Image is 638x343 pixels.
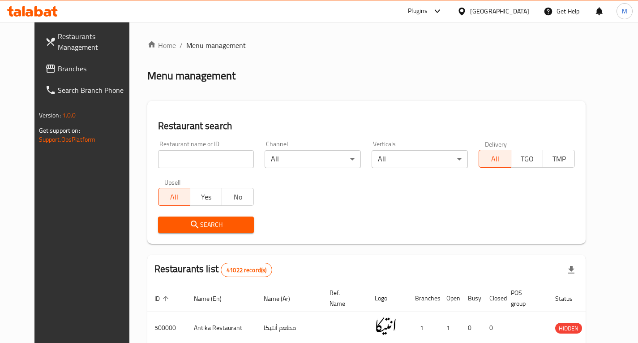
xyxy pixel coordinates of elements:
[38,26,141,58] a: Restaurants Management
[39,109,61,121] span: Version:
[147,40,176,51] a: Home
[158,150,254,168] input: Search for restaurant name or ID..
[226,191,250,204] span: No
[470,6,529,16] div: [GEOGRAPHIC_DATA]
[479,150,511,168] button: All
[515,152,540,165] span: TGO
[330,287,357,309] span: Ref. Name
[555,293,584,304] span: Status
[547,152,571,165] span: TMP
[147,40,586,51] nav: breadcrumb
[186,40,246,51] span: Menu management
[511,150,543,168] button: TGO
[39,125,80,136] span: Get support on:
[154,293,171,304] span: ID
[194,293,233,304] span: Name (En)
[439,285,461,312] th: Open
[264,293,302,304] span: Name (Ar)
[58,63,134,74] span: Branches
[222,188,254,206] button: No
[147,69,236,83] h2: Menu management
[62,109,76,121] span: 1.0.0
[164,179,181,185] label: Upsell
[461,285,482,312] th: Busy
[158,188,190,206] button: All
[39,134,96,145] a: Support.OpsPlatform
[165,219,247,230] span: Search
[485,141,507,147] label: Delivery
[221,263,272,277] div: Total records count
[408,6,428,17] div: Plugins
[58,85,134,96] span: Search Branch Phone
[483,152,507,165] span: All
[555,323,582,334] div: HIDDEN
[154,262,273,277] h2: Restaurants list
[511,287,537,309] span: POS group
[158,217,254,233] button: Search
[190,188,222,206] button: Yes
[162,191,187,204] span: All
[555,323,582,334] span: HIDDEN
[368,285,408,312] th: Logo
[482,285,504,312] th: Closed
[194,191,218,204] span: Yes
[265,150,361,168] div: All
[221,266,272,274] span: 41022 record(s)
[372,150,468,168] div: All
[543,150,575,168] button: TMP
[38,58,141,79] a: Branches
[58,31,134,52] span: Restaurants Management
[622,6,627,16] span: M
[38,79,141,101] a: Search Branch Phone
[375,315,397,337] img: Antika Restaurant
[180,40,183,51] li: /
[408,285,439,312] th: Branches
[561,259,582,281] div: Export file
[158,119,575,133] h2: Restaurant search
